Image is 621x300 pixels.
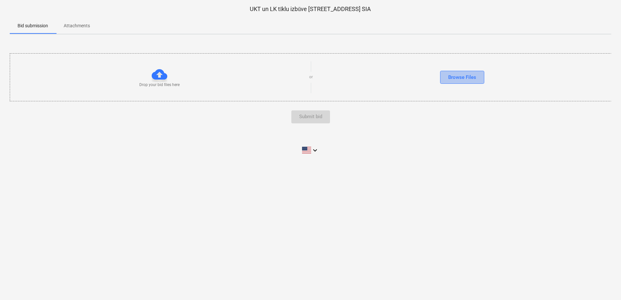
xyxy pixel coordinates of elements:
div: Drop your bid files hereorBrowse Files [10,53,612,101]
p: Drop your bid files here [139,82,180,88]
p: or [309,74,313,80]
i: keyboard_arrow_down [311,146,319,154]
button: Browse Files [440,71,484,84]
div: Browse Files [448,73,476,81]
p: Attachments [64,22,90,29]
p: UKT un LK tīklu izbūve [STREET_ADDRESS] SIA [10,5,611,13]
p: Bid submission [18,22,48,29]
